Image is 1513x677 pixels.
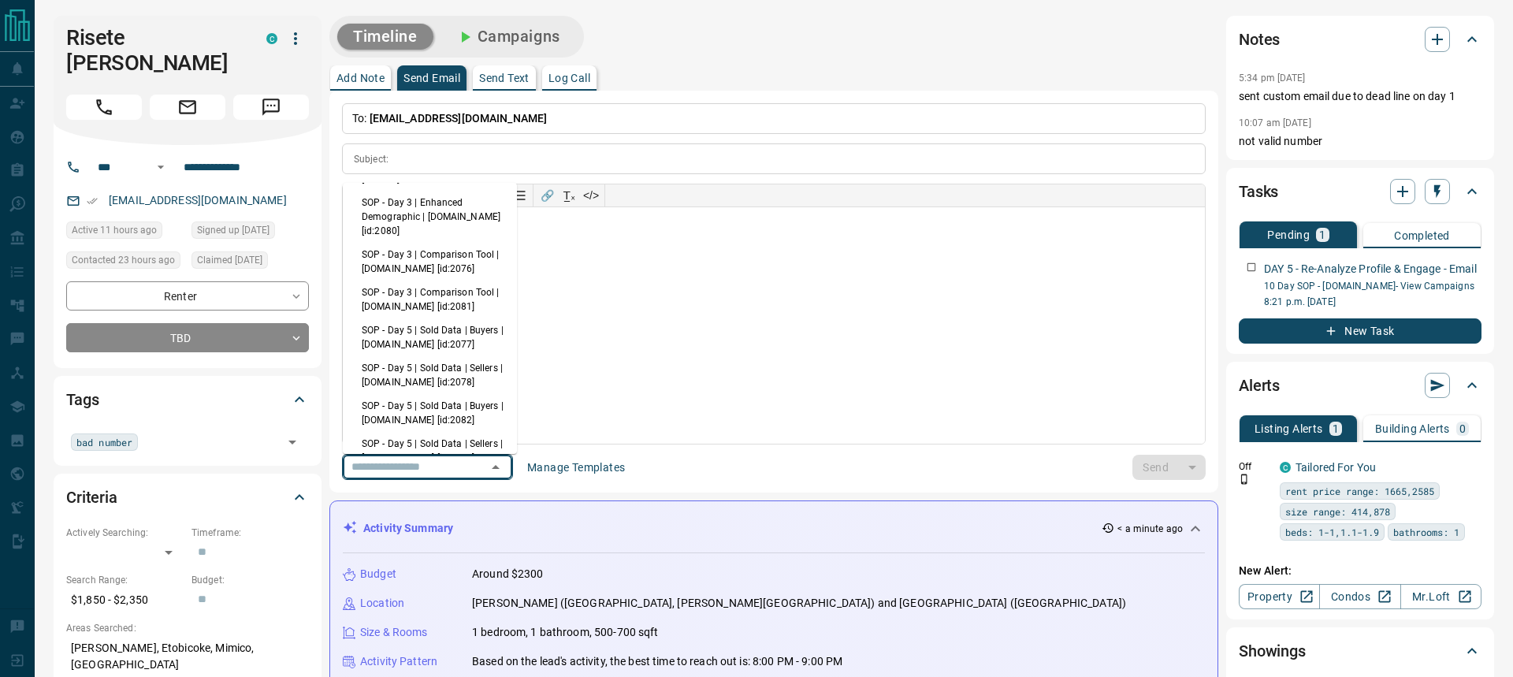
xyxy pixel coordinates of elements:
span: rent price range: 1665,2585 [1285,483,1434,499]
span: Claimed [DATE] [197,252,262,268]
span: [EMAIL_ADDRESS][DOMAIN_NAME] [370,112,548,125]
span: Call [66,95,142,120]
span: Active 11 hours ago [72,222,157,238]
p: Completed [1394,230,1450,241]
div: Mon Aug 18 2025 [66,221,184,244]
span: bad number [76,434,132,450]
div: Notes [1239,20,1481,58]
p: 1 bedroom, 1 bathroom, 500-700 sqft [472,624,659,641]
h2: Notes [1239,27,1280,52]
div: Criteria [66,478,309,516]
a: 10 Day SOP - [DOMAIN_NAME]- View Campaigns [1264,281,1474,292]
span: Email [150,95,225,120]
div: Activity Summary< a minute ago [343,514,1205,543]
p: Activity Pattern [360,653,437,670]
svg: Push Notification Only [1239,474,1250,485]
button: T̲ₓ [558,184,580,206]
p: 1 [1319,229,1325,240]
h2: Showings [1239,638,1306,664]
p: not valid number [1239,133,1481,150]
p: Send Email [403,73,460,84]
li: SOP - Day 5 | Sold Data | Sellers | [DOMAIN_NAME] [id:2083] [343,432,517,470]
p: To: [342,103,1206,134]
div: Showings [1239,632,1481,670]
div: Renter [66,281,309,311]
p: Based on the lead's activity, the best time to reach out is: 8:00 PM - 9:00 PM [472,653,842,670]
li: SOP - Day 5 | Sold Data | Buyers | [DOMAIN_NAME] [id:2082] [343,394,517,432]
button: Timeline [337,24,433,50]
p: Listing Alerts [1255,423,1323,434]
a: Condos [1319,584,1400,609]
p: < a minute ago [1117,522,1183,536]
p: New Alert: [1239,563,1481,579]
p: Activity Summary [363,520,453,537]
p: Budget: [191,573,309,587]
p: 10:07 am [DATE] [1239,117,1311,128]
button: Close [485,456,507,478]
p: Off [1239,459,1270,474]
p: DAY 5 - Re-Analyze Profile & Engage - Email [1264,261,1477,277]
div: split button [1132,455,1206,480]
p: Timeframe: [191,526,309,540]
p: Location [360,595,404,612]
button: Bullet list [508,184,530,206]
p: 1 [1333,423,1339,434]
div: Alerts [1239,366,1481,404]
button: 🔗 [536,184,558,206]
p: 0 [1459,423,1466,434]
button: Open [151,158,170,177]
p: Areas Searched: [66,621,309,635]
svg: Email Verified [87,195,98,206]
p: Subject: [354,152,388,166]
p: [PERSON_NAME] ([GEOGRAPHIC_DATA], [PERSON_NAME][GEOGRAPHIC_DATA]) and [GEOGRAPHIC_DATA] ([GEOGRAP... [472,595,1126,612]
p: Size & Rooms [360,624,428,641]
p: $1,850 - $2,350 [66,587,184,613]
p: 5:34 pm [DATE] [1239,73,1306,84]
button: Campaigns [440,24,576,50]
li: SOP - Day 3 | Comparison Tool | [DOMAIN_NAME] [id:2081] [343,281,517,318]
span: size range: 414,878 [1285,504,1390,519]
h2: Tags [66,387,99,412]
div: Tue Aug 12 2025 [191,251,309,273]
span: Contacted 23 hours ago [72,252,175,268]
li: SOP - Day 3 | Enhanced Demographic | [DOMAIN_NAME] [id:2080] [343,191,517,243]
div: Tasks [1239,173,1481,210]
h1: Risete [PERSON_NAME] [66,25,243,76]
div: Sat Jul 12 2025 [191,221,309,244]
h2: Criteria [66,485,117,510]
h2: Tasks [1239,179,1278,204]
div: TBD [66,323,309,352]
span: Signed up [DATE] [197,222,270,238]
span: bathrooms: 1 [1393,524,1459,540]
p: Search Range: [66,573,184,587]
a: Tailored For You [1296,461,1376,474]
button: </> [580,184,602,206]
button: Manage Templates [518,455,634,480]
a: Property [1239,584,1320,609]
span: beds: 1-1,1.1-1.9 [1285,524,1379,540]
li: SOP - Day 3 | Comparison Tool | [DOMAIN_NAME] [id:2076] [343,243,517,281]
p: Add Note [336,73,385,84]
p: 8:21 p.m. [DATE] [1264,295,1481,309]
button: New Task [1239,318,1481,344]
p: sent custom email due to dead line on day 1 [1239,88,1481,105]
p: Building Alerts [1375,423,1450,434]
div: Tags [66,381,309,418]
div: condos.ca [1280,462,1291,473]
span: Message [233,95,309,120]
p: Send Text [479,73,530,84]
p: Budget [360,566,396,582]
a: [EMAIL_ADDRESS][DOMAIN_NAME] [109,194,287,206]
li: SOP - Day 5 | Sold Data | Buyers | [DOMAIN_NAME] [id:2077] [343,318,517,356]
p: Log Call [548,73,590,84]
a: Mr.Loft [1400,584,1481,609]
li: SOP - Day 5 | Sold Data | Sellers | [DOMAIN_NAME] [id:2078] [343,356,517,394]
h2: Alerts [1239,373,1280,398]
p: Pending [1267,229,1310,240]
div: condos.ca [266,33,277,44]
p: Around $2300 [472,566,544,582]
p: Actively Searching: [66,526,184,540]
div: Mon Aug 18 2025 [66,251,184,273]
button: Open [281,431,303,453]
